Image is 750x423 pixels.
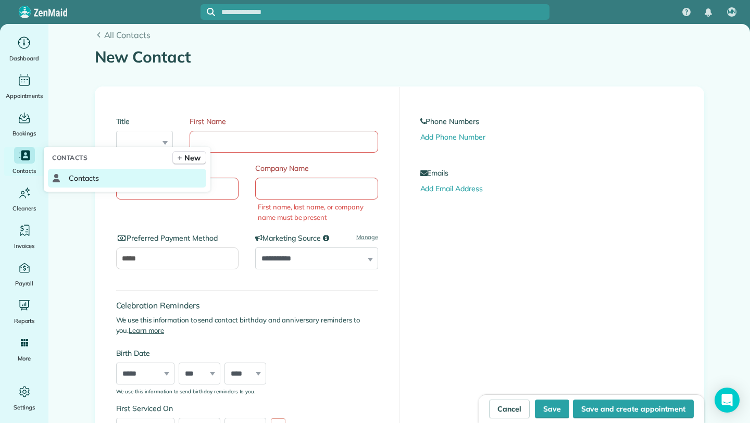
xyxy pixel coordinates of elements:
span: Contacts [69,173,99,183]
a: All Contacts [95,29,704,41]
span: Bookings [12,128,36,139]
span: MN [728,8,736,16]
span: Settings [14,402,35,413]
a: Invoices [4,222,44,251]
h4: Celebration Reminders [116,301,378,310]
button: Save and create appointment [573,400,694,418]
button: Focus search [201,8,215,16]
span: Appointments [6,91,43,101]
span: Cleaners [12,203,36,214]
a: Cancel [489,400,530,418]
span: All Contacts [104,29,704,41]
div: Notifications [697,1,719,24]
a: Payroll [4,259,44,289]
a: Add Email Address [420,184,483,193]
span: Contacts [12,166,36,176]
a: Contacts [4,147,44,176]
a: Appointments [4,72,44,101]
p: We use this information to send contact birthday and anniversary reminders to you. [116,315,378,335]
a: New [172,151,206,165]
svg: Focus search [207,8,215,16]
label: Phone Numbers [420,116,683,127]
a: Learn more [129,326,164,334]
label: Preferred Payment Method [116,233,239,243]
label: Company Name [255,163,378,173]
h1: New Contact [95,48,704,66]
a: Contacts [48,169,206,188]
label: Birth Date [116,348,291,358]
span: New [184,153,201,163]
label: First Serviced On [116,403,291,414]
span: Dashboard [9,53,39,64]
a: Settings [4,383,44,413]
a: Reports [4,297,44,326]
div: Open Intercom Messenger [715,388,740,413]
a: Dashboard [4,34,44,64]
a: Add Phone Number [420,132,485,142]
span: First name, last name, or company name must be present [258,202,378,222]
span: Reports [14,316,35,326]
button: Save [535,400,569,418]
label: Title [116,116,173,127]
a: Manage [356,233,378,242]
label: Emails [420,168,683,178]
a: Bookings [4,109,44,139]
span: Payroll [15,278,34,289]
label: First Name [190,116,378,127]
span: Invoices [14,241,35,251]
span: Contacts [52,153,87,163]
span: More [18,353,31,364]
label: Marketing Source [255,233,378,243]
sub: We use this information to send birthday reminders to you. [116,388,256,394]
a: Cleaners [4,184,44,214]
